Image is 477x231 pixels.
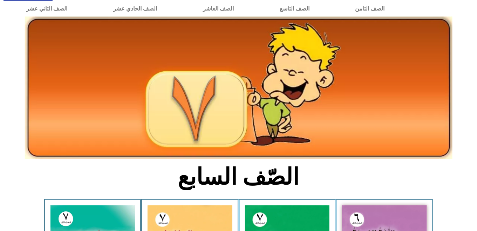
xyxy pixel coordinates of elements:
a: الصف الثامن [332,1,408,17]
a: الصف التاسع [257,1,333,17]
a: الصف الحادي عشر [90,1,180,17]
a: الصف العاشر [180,1,257,17]
h2: الصّف السابع [123,163,354,191]
a: الصف الثاني عشر [4,1,90,17]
